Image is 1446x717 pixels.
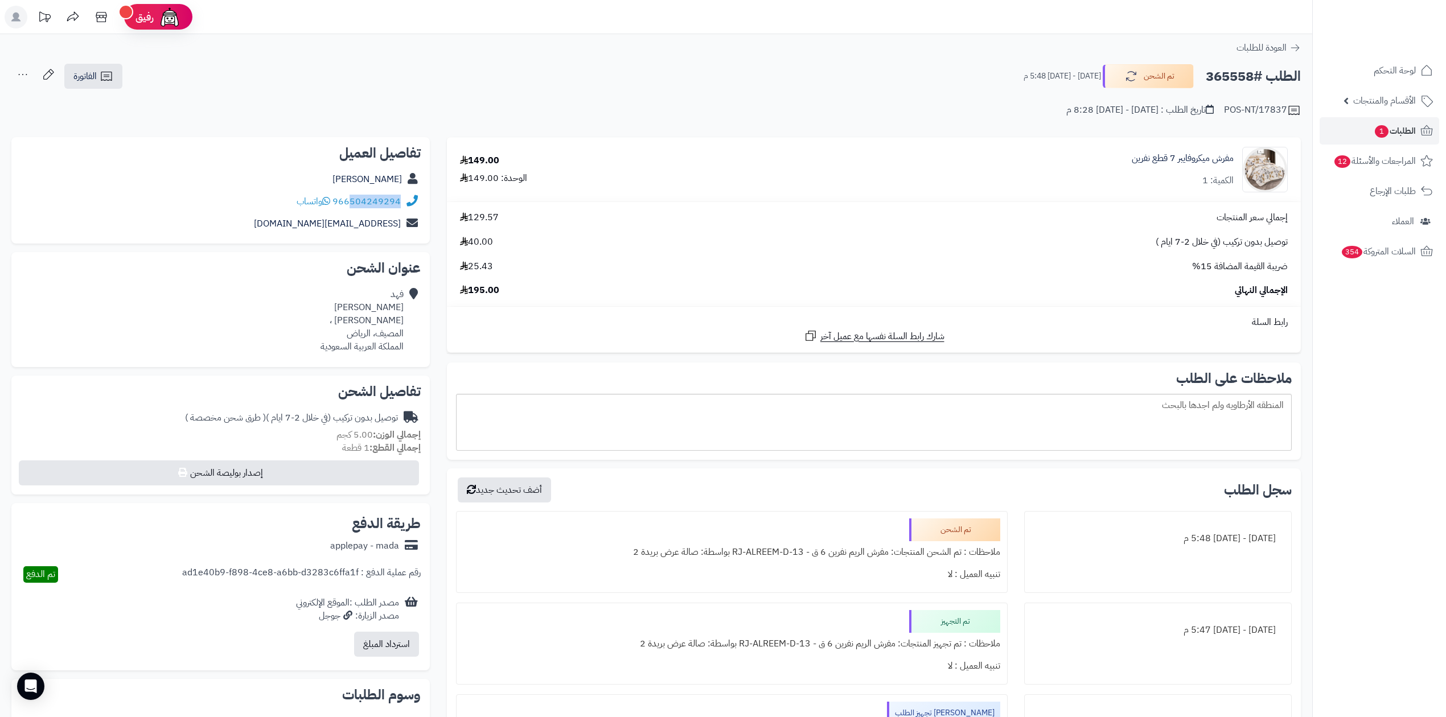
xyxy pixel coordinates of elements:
a: مفرش ميكروفايبر 7 قطع نفرين [1132,152,1234,165]
span: الإجمالي النهائي [1235,284,1288,297]
span: إجمالي سعر المنتجات [1217,211,1288,224]
span: العملاء [1392,213,1414,229]
span: الأقسام والمنتجات [1353,93,1416,109]
a: واتساب [297,195,330,208]
div: تم التجهيز [909,610,1000,633]
small: 5.00 كجم [336,428,421,442]
strong: إجمالي الوزن: [373,428,421,442]
a: العودة للطلبات [1237,41,1301,55]
a: شارك رابط السلة نفسها مع عميل آخر [804,329,944,343]
span: ( طرق شحن مخصصة ) [185,411,266,425]
div: تنبيه العميل : لا [463,655,1000,677]
div: فهد [PERSON_NAME] [PERSON_NAME] ، المصيف، الرياض المملكة العربية السعودية [321,288,404,353]
div: ملاحظات : تم تجهيز المنتجات: مفرش الريم نفرين 6 ق - RJ-ALREEM-D-13 بواسطة: صالة عرض بريدة 2 [463,633,1000,655]
span: 12 [1334,155,1351,168]
div: تنبيه العميل : لا [463,563,1000,586]
h2: تفاصيل العميل [20,146,421,160]
div: الكمية: 1 [1202,174,1234,187]
span: لوحة التحكم [1374,63,1416,79]
span: ضريبة القيمة المضافة 15% [1192,260,1288,273]
span: شارك رابط السلة نفسها مع عميل آخر [820,330,944,343]
img: 1752908905-1-90x90.jpg [1243,147,1287,192]
span: 195.00 [460,284,499,297]
span: 25.43 [460,260,493,273]
div: [DATE] - [DATE] 5:48 م [1032,528,1284,550]
span: 129.57 [460,211,499,224]
span: توصيل بدون تركيب (في خلال 2-7 ايام ) [1156,236,1288,249]
a: طلبات الإرجاع [1320,178,1439,205]
small: 1 قطعة [342,441,421,455]
h2: تفاصيل الشحن [20,385,421,398]
strong: إجمالي القطع: [369,441,421,455]
img: ai-face.png [158,6,181,28]
div: مصدر الطلب :الموقع الإلكتروني [296,596,399,623]
h2: عنوان الشحن [20,261,421,275]
span: المراجعات والأسئلة [1333,153,1416,169]
a: الفاتورة [64,64,122,89]
a: لوحة التحكم [1320,57,1439,84]
div: رابط السلة [451,316,1296,329]
a: المراجعات والأسئلة12 [1320,147,1439,175]
button: تم الشحن [1103,64,1194,88]
a: الطلبات1 [1320,117,1439,145]
a: السلات المتروكة354 [1320,238,1439,265]
span: رفيق [135,10,154,24]
span: السلات المتروكة [1341,244,1416,259]
div: Open Intercom Messenger [17,673,44,700]
div: تاريخ الطلب : [DATE] - [DATE] 8:28 م [1066,104,1214,117]
img: logo-2.png [1369,9,1435,32]
h2: وسوم الطلبات [20,688,421,702]
button: إصدار بوليصة الشحن [19,460,419,485]
h3: سجل الطلب [1224,483,1292,497]
div: تم الشحن [909,518,1000,541]
h2: ملاحظات على الطلب [456,372,1292,385]
span: الطلبات [1374,123,1416,139]
span: 40.00 [460,236,493,249]
span: الفاتورة [73,69,97,83]
div: مصدر الزيارة: جوجل [296,609,399,623]
span: 1 [1374,125,1389,138]
div: [DATE] - [DATE] 5:47 م [1032,619,1284,641]
div: توصيل بدون تركيب (في خلال 2-7 ايام ) [185,411,398,425]
span: طلبات الإرجاع [1370,183,1416,199]
a: العملاء [1320,208,1439,235]
a: تحديثات المنصة [30,6,59,31]
div: ملاحظات : تم الشحن المنتجات: مفرش الريم نفرين 6 ق - RJ-ALREEM-D-13 بواسطة: صالة عرض بريدة 2 [463,541,1000,563]
div: 149.00 [460,154,499,167]
div: رقم عملية الدفع : ad1e40b9-f898-4ce8-a6bb-d3283c6ffa1f [182,566,421,583]
div: الوحدة: 149.00 [460,172,527,185]
a: [PERSON_NAME] [332,172,402,186]
span: 354 [1341,245,1363,259]
span: العودة للطلبات [1237,41,1287,55]
span: تم الدفع [26,567,55,581]
h2: طريقة الدفع [352,517,421,530]
button: استرداد المبلغ [354,632,419,657]
h2: الطلب #365558 [1206,65,1301,88]
small: [DATE] - [DATE] 5:48 م [1024,71,1101,82]
button: أضف تحديث جديد [458,477,551,502]
a: [EMAIL_ADDRESS][DOMAIN_NAME] [254,217,401,230]
div: applepay - mada [330,539,399,553]
div: المنطقه الأرطاويه ولم اجدها بالبحث [456,394,1292,451]
div: POS-NT/17837 [1224,104,1301,117]
a: 966504249294 [332,195,401,208]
